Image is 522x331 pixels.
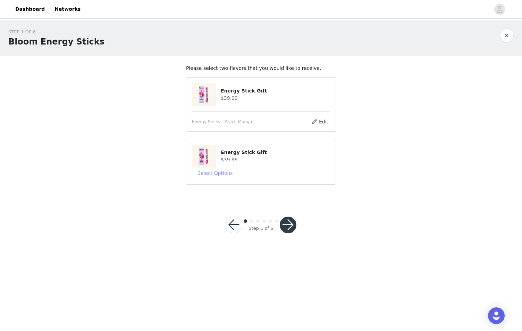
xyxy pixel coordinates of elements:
[488,307,505,324] div: Open Intercom Messenger
[496,4,503,15] div: avatar
[192,145,215,168] img: Energy Stick Gift
[11,1,49,17] a: Dashboard
[192,119,252,125] span: Energy Sticks - Peach Mango
[192,168,238,179] button: Select Options
[192,83,215,106] img: Energy Stick Gift
[221,87,330,95] h4: Energy Stick Gift
[8,29,104,35] div: STEP 1 OF 6
[311,118,329,126] button: Edit
[221,95,330,102] h4: $39.99
[186,65,336,72] p: Please select two flavors that you would like to receive.
[221,156,330,163] h4: $39.99
[221,149,330,156] h4: Energy Stick Gift
[8,35,104,48] h1: Bloom Energy Sticks
[249,225,273,232] div: Step 1 of 6
[50,1,85,17] a: Networks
